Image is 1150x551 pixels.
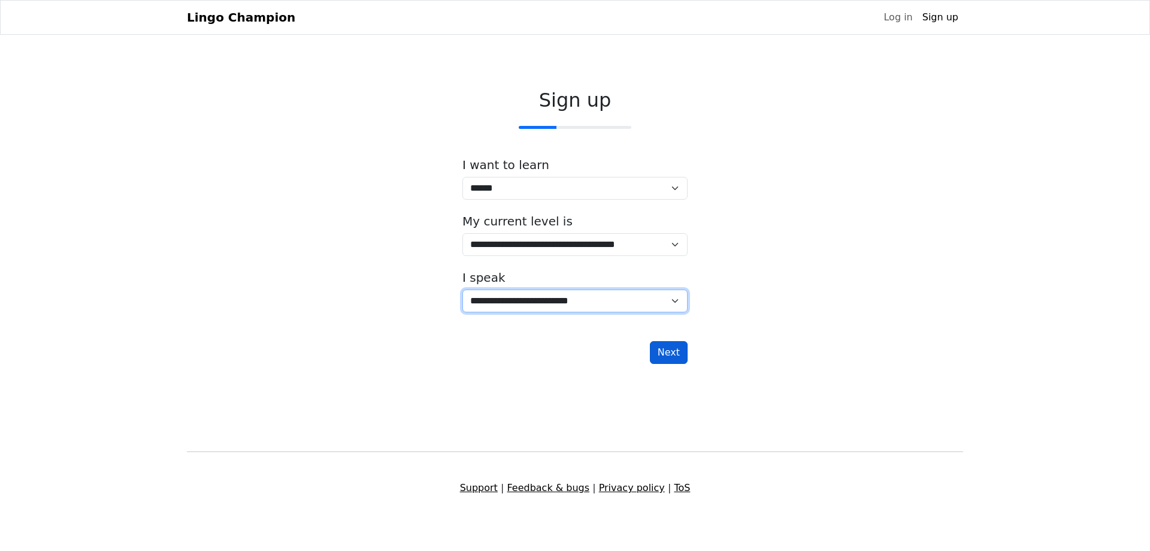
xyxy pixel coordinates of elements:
label: I want to learn [462,158,549,172]
a: Lingo Champion [187,5,295,29]
div: | | | [180,481,970,495]
a: Support [460,482,498,493]
a: Privacy policy [599,482,665,493]
h2: Sign up [462,89,688,112]
label: My current level is [462,214,573,228]
a: Sign up [918,5,963,29]
button: Next [650,341,688,364]
a: Log in [879,5,917,29]
a: ToS [674,482,690,493]
a: Feedback & bugs [507,482,589,493]
label: I speak [462,270,506,285]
